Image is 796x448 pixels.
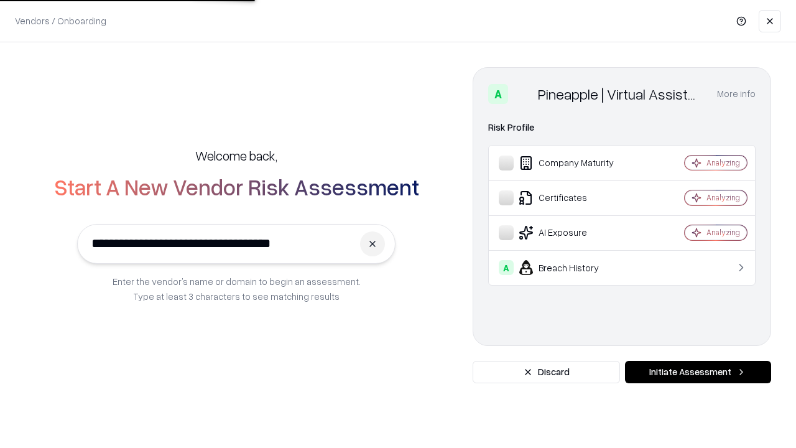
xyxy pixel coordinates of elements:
[538,84,702,104] div: Pineapple | Virtual Assistant Agency
[499,156,647,170] div: Company Maturity
[488,120,756,135] div: Risk Profile
[113,274,361,304] p: Enter the vendor’s name or domain to begin an assessment. Type at least 3 characters to see match...
[488,84,508,104] div: A
[15,14,106,27] p: Vendors / Onboarding
[499,225,647,240] div: AI Exposure
[473,361,620,383] button: Discard
[706,192,740,203] div: Analyzing
[513,84,533,104] img: Pineapple | Virtual Assistant Agency
[717,83,756,105] button: More info
[499,190,647,205] div: Certificates
[195,147,277,164] h5: Welcome back,
[499,260,514,275] div: A
[706,157,740,168] div: Analyzing
[499,260,647,275] div: Breach History
[54,174,419,199] h2: Start A New Vendor Risk Assessment
[625,361,771,383] button: Initiate Assessment
[706,227,740,238] div: Analyzing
